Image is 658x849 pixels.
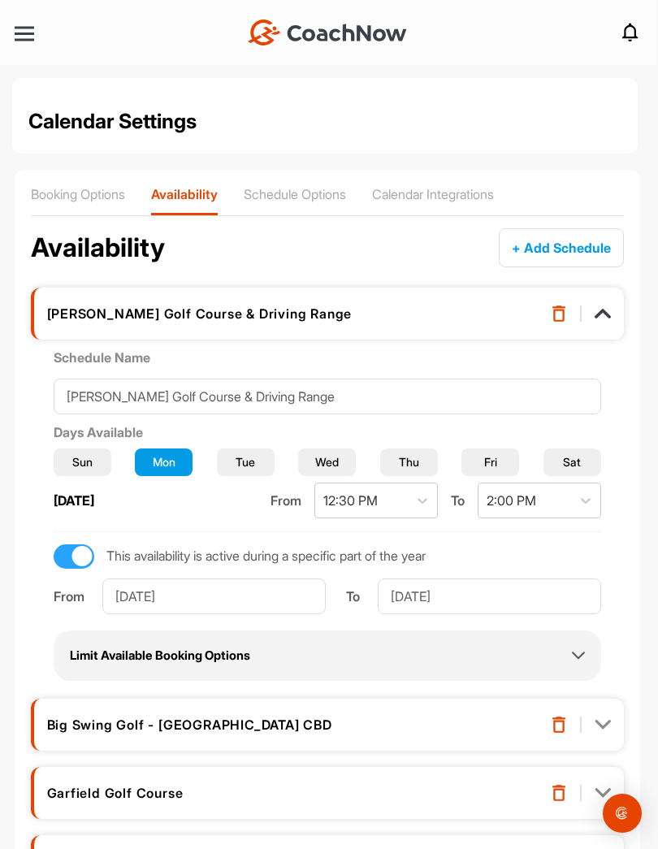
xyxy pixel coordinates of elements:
[380,448,438,476] button: Thu
[54,587,84,606] div: From
[236,453,255,470] span: Tue
[551,305,567,322] img: info
[54,492,94,509] label: [DATE]
[298,448,356,476] button: Wed
[244,186,346,202] p: Schedule Options
[135,448,193,476] button: Mon
[70,647,250,665] h2: Limit Available Booking Options
[603,794,642,833] div: Open Intercom Messenger
[271,491,301,510] span: From
[31,228,165,267] h2: Availability
[151,186,218,202] p: Availability
[595,785,611,801] img: info
[47,717,526,733] div: Big Swing Golf - [GEOGRAPHIC_DATA] CBD
[315,453,339,470] span: Wed
[54,448,111,476] button: Sun
[217,448,275,476] button: Tue
[461,448,519,476] button: Fri
[484,453,497,470] span: Fri
[595,305,611,322] img: info
[323,491,378,510] div: 12:30 PM
[248,19,407,45] img: CoachNow
[54,348,601,367] label: Schedule Name
[54,424,143,440] label: Days Available
[487,491,536,510] div: 2:00 PM
[47,305,526,322] div: [PERSON_NAME] Golf Course & Driving Range
[399,453,419,470] span: Thu
[47,785,526,801] div: Garfield Golf Course
[153,453,175,470] span: Mon
[346,587,360,606] div: To
[28,106,621,137] h1: Calendar Settings
[499,228,624,267] button: + Add Schedule
[31,186,125,202] p: Booking Options
[106,548,426,565] span: This availability is active during a specific part of the year
[512,240,611,256] span: + Add Schedule
[372,186,494,202] p: Calendar Integrations
[543,448,601,476] button: Sat
[72,453,93,470] span: Sun
[563,453,581,470] span: Sat
[451,491,465,510] span: To
[551,785,567,801] img: info
[595,717,611,733] img: info
[551,717,567,733] img: info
